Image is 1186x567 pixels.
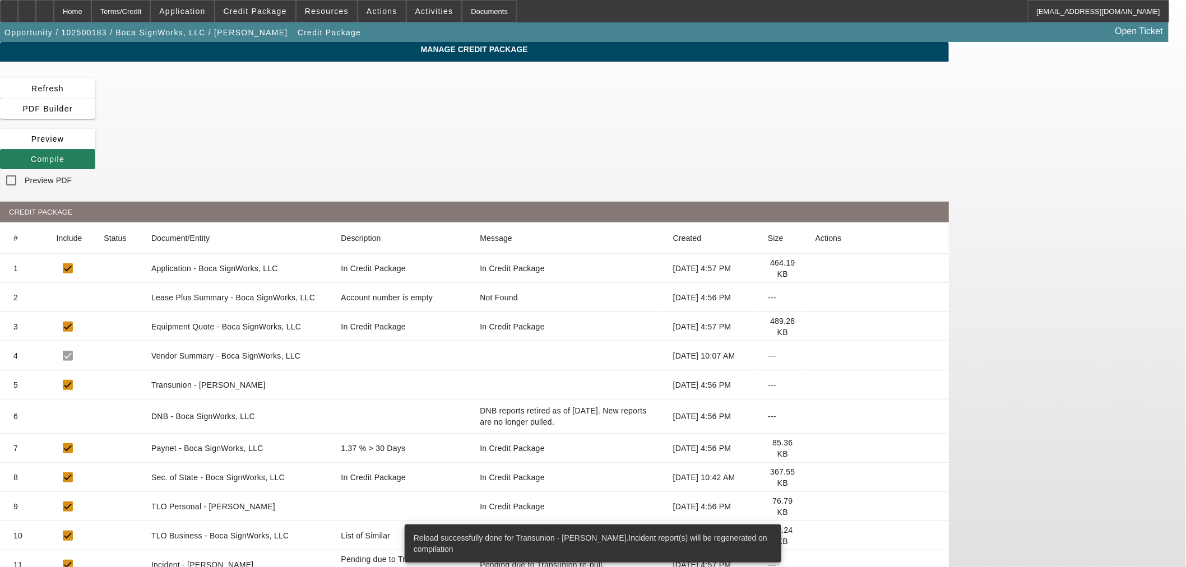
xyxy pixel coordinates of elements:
mat-cell: Application - Boca SignWorks, LLC [142,254,332,283]
mat-cell: 489.28 KB [759,312,807,341]
span: Actions [367,7,397,16]
mat-cell: In Credit Package [332,463,475,492]
mat-cell: Lease Plus Summary - Boca SignWorks, LLC [142,283,332,312]
mat-cell: [DATE] 10:07 AM [664,341,759,370]
button: Activities [407,1,462,22]
mat-cell: [DATE] 10:42 AM [664,463,759,492]
mat-cell: null [474,341,664,370]
span: Credit Package [298,28,361,37]
mat-cell: 367.55 KB [759,463,807,492]
mat-cell: TLO Personal - [PERSON_NAME] [142,492,332,521]
mat-cell: Paynet - Boca SignWorks, LLC [142,434,332,463]
mat-cell: Vendor Summary - Boca SignWorks, LLC [142,341,332,370]
mat-cell: DNB - Boca SignWorks, LLC [142,399,332,434]
mat-cell: 464.19 KB [759,254,807,283]
span: Preview [31,134,64,143]
button: Credit Package [295,22,364,43]
button: Actions [358,1,406,22]
mat-cell: [DATE] 4:57 PM [664,312,759,341]
span: Resources [305,7,349,16]
span: Manage Credit Package [8,45,941,54]
mat-header-cell: Include [48,222,95,254]
label: Preview PDF [22,175,72,186]
mat-header-cell: Actions [807,222,949,254]
mat-cell: [DATE] 4:56 PM [664,283,759,312]
mat-cell: --- [759,283,807,312]
mat-cell: DNB reports retired as of June 26, 2025. New reports are no longer pulled. [474,399,664,434]
mat-cell: 85.36 KB [759,434,807,463]
mat-cell: 1.37 % > 30 Days [332,434,475,463]
span: Compile [31,155,64,164]
mat-cell: Account number is empty [332,283,475,312]
mat-cell: --- [759,399,807,434]
span: Refresh [31,84,64,93]
span: PDF Builder [22,104,72,113]
mat-header-cell: Document/Entity [142,222,332,254]
mat-cell: Sec. of State - Boca SignWorks, LLC [142,463,332,492]
mat-cell: null [332,341,475,370]
button: Resources [296,1,357,22]
mat-cell: [DATE] 4:56 PM [664,370,759,399]
span: Activities [415,7,453,16]
span: Application [159,7,205,16]
mat-cell: --- [759,341,807,370]
span: Credit Package [224,7,287,16]
mat-cell: [DATE] 4:56 PM [664,399,759,434]
mat-cell: Transunion - [PERSON_NAME] [142,370,332,399]
span: Opportunity / 102500183 / Boca SignWorks, LLC / [PERSON_NAME] [4,28,288,37]
mat-cell: In Credit Package [474,463,664,492]
mat-cell: [DATE] 4:56 PM [664,492,759,521]
mat-cell: --- [759,370,807,399]
mat-cell: TLO Business - Boca SignWorks, LLC [142,521,332,550]
mat-cell: In Credit Package [332,254,475,283]
mat-header-cell: Message [474,222,664,254]
mat-cell: In Credit Package [474,312,664,341]
button: Application [151,1,214,22]
mat-cell: In Credit Package [474,492,664,521]
mat-cell: Equipment Quote - Boca SignWorks, LLC [142,312,332,341]
mat-header-cell: Created [664,222,759,254]
mat-cell: [DATE] 4:57 PM [664,254,759,283]
mat-cell: In Credit Package [332,312,475,341]
mat-cell: In Credit Package [474,434,664,463]
button: Credit Package [215,1,295,22]
mat-cell: [DATE] 4:56 PM [664,434,759,463]
a: Open Ticket [1111,22,1168,41]
mat-cell: Not Found [474,283,664,312]
mat-cell: List of Similar [332,521,475,550]
mat-cell: 76.79 KB [759,492,807,521]
mat-header-cell: Description [332,222,475,254]
mat-header-cell: Status [95,222,142,254]
mat-header-cell: Size [759,222,807,254]
div: Reload successfully done for Transunion - [PERSON_NAME].Incident report(s) will be regenerated on... [405,524,777,563]
mat-cell: In Credit Package [474,254,664,283]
